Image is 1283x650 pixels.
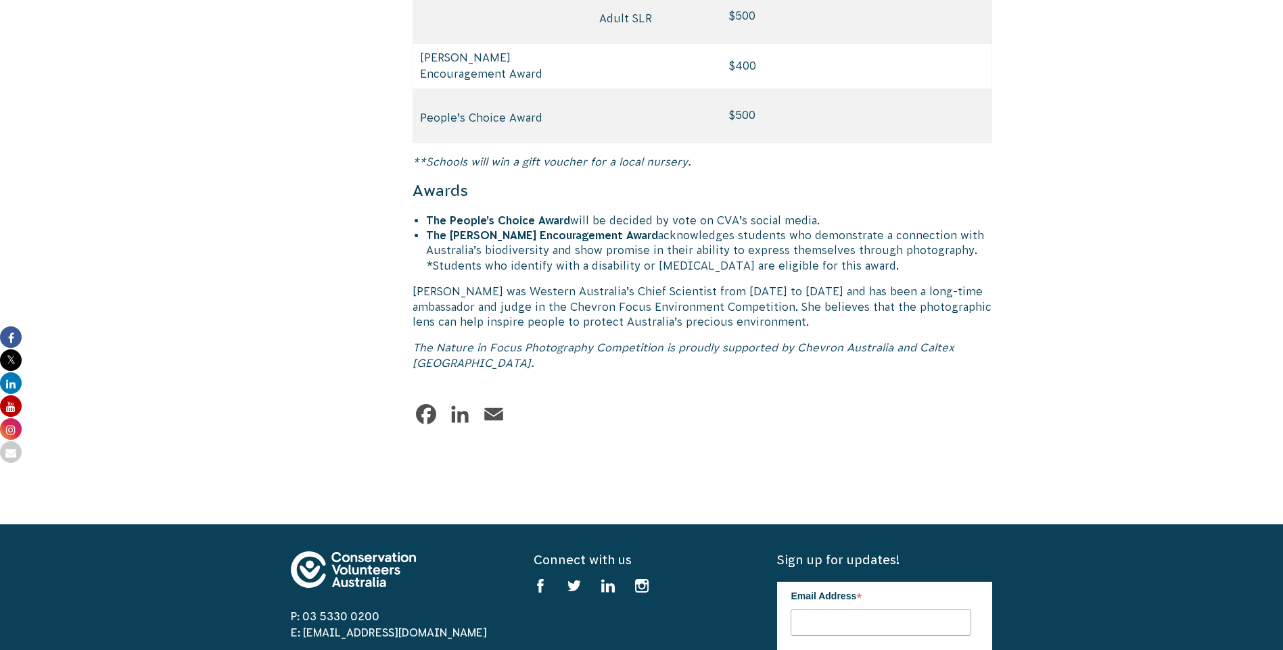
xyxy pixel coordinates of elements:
strong: The People’s Choice Award [426,214,570,226]
strong: The [PERSON_NAME] Encouragement Award [426,229,658,241]
a: Email [480,401,507,428]
h4: Awards [413,180,993,201]
a: P: 03 5330 0200 [291,610,379,622]
a: Facebook [413,401,440,428]
li: will be decided by vote on CVA’s social media. [426,213,993,228]
li: acknowledges students who demonstrate a connection with Australia’s biodiversity and show promise... [426,228,993,273]
td: $400 [722,44,805,89]
label: Email Address [791,582,971,607]
h5: Sign up for updates! [777,551,992,568]
em: The Nature in Focus Photography Competition is proudly supported by Chevron Australia and Caltex ... [413,341,954,368]
td: [PERSON_NAME] Encouragement Award [413,44,592,89]
a: LinkedIn [446,401,473,428]
h5: Connect with us [534,551,749,568]
td: $500 [722,89,805,143]
img: logo-footer.svg [291,551,416,588]
p: Adult SLR [599,11,716,26]
p: People’s Choice Award [420,110,586,125]
p: [PERSON_NAME] was Western Australia’s Chief Scientist from [DATE] to [DATE] and has been a long-t... [413,284,993,329]
em: **Schools will win a gift voucher for a local nursery. [413,155,691,168]
a: E: [EMAIL_ADDRESS][DOMAIN_NAME] [291,626,487,639]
